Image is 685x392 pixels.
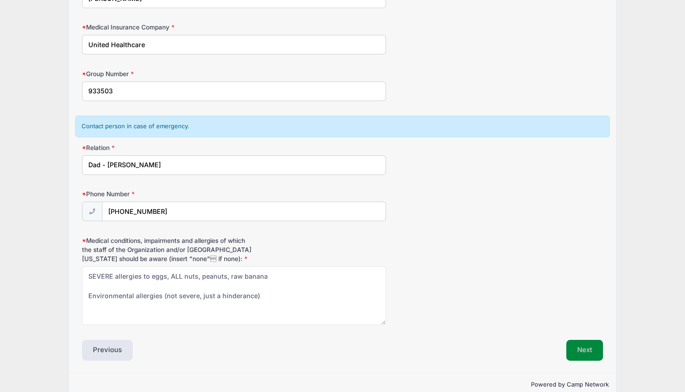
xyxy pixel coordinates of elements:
label: Relation [82,143,256,152]
button: Next [566,340,603,361]
input: (xxx) xxx-xxxx [102,202,386,221]
label: Medical Insurance Company [82,23,256,32]
label: Group Number [82,69,256,78]
button: Previous [82,340,133,361]
div: Contact person in case of emergency. [75,116,610,137]
p: Powered by Camp Network [76,380,609,389]
label: Medical conditions, impairments and allergies of which the staff of the Organization and/or [GEOG... [82,236,256,264]
label: Phone Number [82,189,256,198]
